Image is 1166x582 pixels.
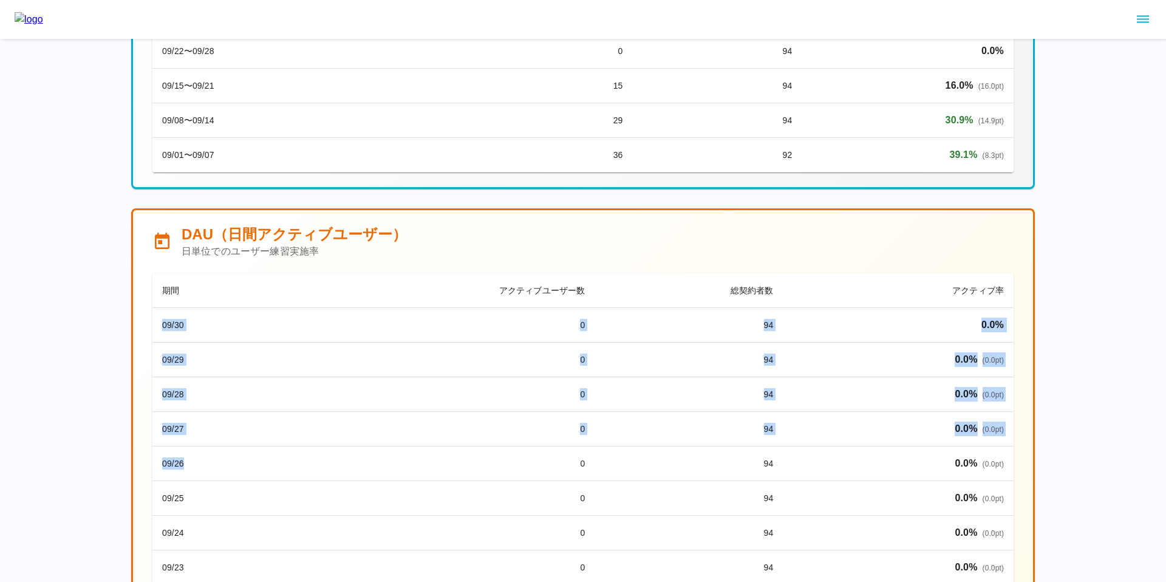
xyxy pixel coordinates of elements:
td: 0 [277,481,595,516]
span: ( 8.3 pt) [983,151,1004,160]
p: 初回データ [811,44,1004,58]
img: logo [15,12,43,27]
span: ( 0.0 pt) [983,564,1004,572]
td: 94 [595,516,783,550]
th: アクティブユーザー数 [277,273,595,308]
td: 94 [633,69,802,103]
td: 94 [595,343,783,377]
td: 0 [277,377,595,412]
button: sidemenu [1133,9,1153,30]
td: 94 [595,377,783,412]
td: 0 [277,412,595,447]
span: ( 0.0 pt) [983,529,1004,538]
td: 09/29 [152,343,277,377]
td: 15 [347,69,633,103]
p: 前回比: 16.0%ポイント [811,78,1004,93]
td: 09/28 [152,377,277,412]
td: 94 [595,447,783,481]
td: 09/27 [152,412,277,447]
td: 0 [277,447,595,481]
h5: DAU（日間アクティブユーザー） [182,225,407,244]
td: 09/26 [152,447,277,481]
span: ( 0.0 pt) [983,425,1004,434]
td: 92 [633,138,802,173]
td: 94 [595,308,783,343]
td: 09/01〜09/07 [152,138,347,173]
p: 前回比: 0.0%ポイント [793,352,1004,367]
td: 94 [595,481,783,516]
p: 前回比: 14.9%ポイント [811,113,1004,128]
p: 前回比: 0.0%ポイント [793,387,1004,402]
p: 前回比: 0.0%ポイント [793,456,1004,471]
th: アクティブ率 [783,273,1014,308]
td: 94 [595,412,783,447]
span: ( 0.0 pt) [983,356,1004,365]
span: ( 16.0 pt) [978,82,1004,91]
span: ( 0.0 pt) [983,460,1004,468]
td: 09/24 [152,516,277,550]
p: 日単位でのユーザー練習実施率 [182,244,407,259]
td: 29 [347,103,633,138]
td: 09/25 [152,481,277,516]
p: 前回比: 0.0%ポイント [793,491,1004,505]
td: 94 [633,103,802,138]
td: 09/22〜09/28 [152,34,347,69]
td: 94 [633,34,802,69]
th: 期間 [152,273,277,308]
td: 09/08〜09/14 [152,103,347,138]
p: 前回比: 0.0%ポイント [793,560,1004,575]
td: 0 [277,516,595,550]
td: 0 [277,308,595,343]
p: 初回データ [793,318,1004,332]
span: ( 0.0 pt) [983,391,1004,399]
p: 前回比: 0.0%ポイント [793,526,1004,540]
span: ( 0.0 pt) [983,495,1004,503]
td: 0 [347,34,633,69]
td: 09/15〜09/21 [152,69,347,103]
th: 総契約者数 [595,273,783,308]
p: 前回比: 8.3%ポイント [811,148,1004,162]
td: 0 [277,343,595,377]
td: 36 [347,138,633,173]
p: 前回比: 0.0%ポイント [793,422,1004,436]
span: ( 14.9 pt) [978,117,1004,125]
td: 09/30 [152,308,277,343]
